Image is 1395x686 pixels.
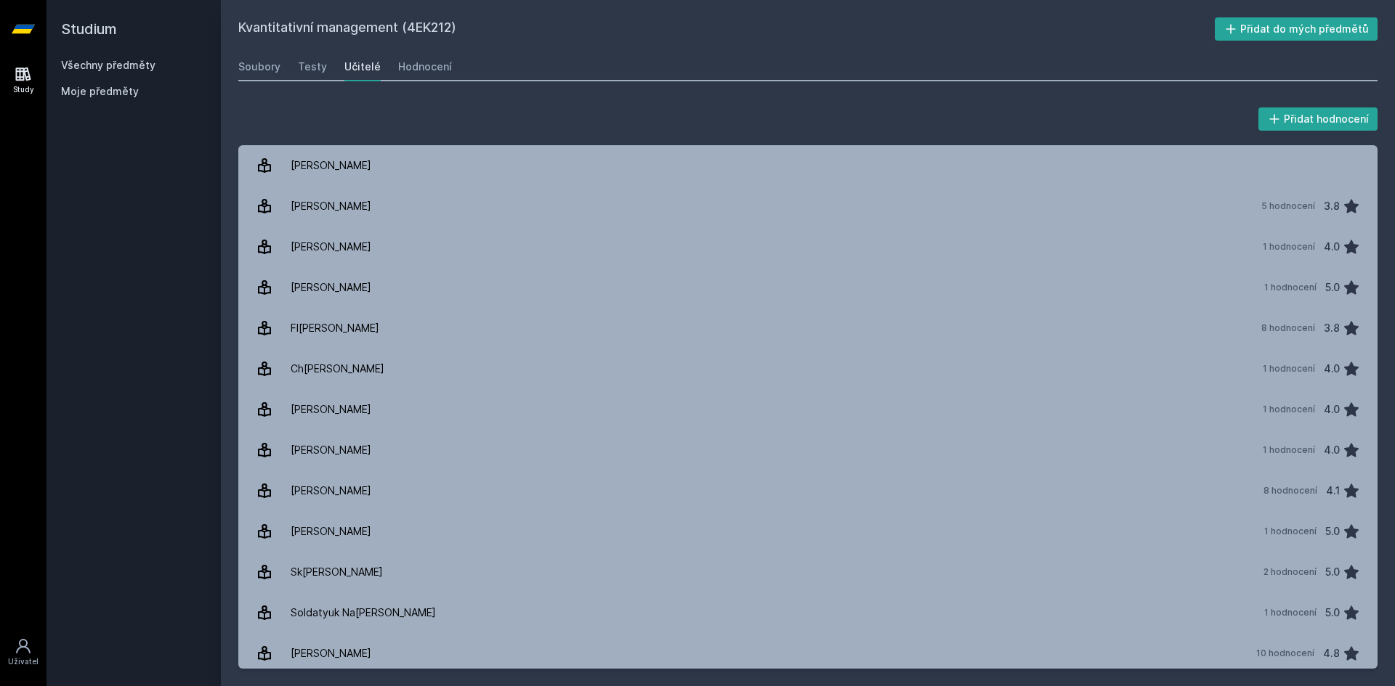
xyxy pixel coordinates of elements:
[1325,558,1340,587] div: 5.0
[238,308,1378,348] a: Fl[PERSON_NAME] 8 hodnocení 3.8
[1215,17,1378,41] button: Přidat do mých předmětů
[1263,363,1315,375] div: 1 hodnocení
[238,60,280,74] div: Soubory
[1325,598,1340,627] div: 5.0
[61,59,155,71] a: Všechny předměty
[1326,476,1340,505] div: 4.1
[1263,566,1317,578] div: 2 hodnocení
[1325,273,1340,302] div: 5.0
[238,592,1378,633] a: Soldatyuk Na[PERSON_NAME] 1 hodnocení 5.0
[1324,436,1340,465] div: 4.0
[3,630,44,674] a: Uživatel
[61,84,139,99] span: Moje předměty
[291,232,371,261] div: [PERSON_NAME]
[1323,639,1340,668] div: 4.8
[398,60,452,74] div: Hodnocení
[238,186,1378,226] a: [PERSON_NAME] 5 hodnocení 3.8
[398,52,452,81] a: Hodnocení
[238,430,1378,470] a: [PERSON_NAME] 1 hodnocení 4.0
[1263,444,1315,456] div: 1 hodnocení
[1258,107,1378,131] button: Přidat hodnocení
[291,476,371,505] div: [PERSON_NAME]
[298,52,327,81] a: Testy
[238,633,1378,674] a: [PERSON_NAME] 10 hodnocení 4.8
[1261,322,1315,334] div: 8 hodnocení
[1325,517,1340,546] div: 5.0
[238,511,1378,552] a: [PERSON_NAME] 1 hodnocení 5.0
[1324,314,1340,343] div: 3.8
[291,639,371,668] div: [PERSON_NAME]
[1256,648,1314,659] div: 10 hodnocení
[1324,192,1340,221] div: 3.8
[291,598,436,627] div: Soldatyuk Na[PERSON_NAME]
[1261,200,1315,212] div: 5 hodnocení
[291,436,371,465] div: [PERSON_NAME]
[291,192,371,221] div: [PERSON_NAME]
[344,60,381,74] div: Učitelé
[238,389,1378,430] a: [PERSON_NAME] 1 hodnocení 4.0
[8,656,39,667] div: Uživatel
[1263,404,1315,415] div: 1 hodnocení
[238,145,1378,186] a: [PERSON_NAME]
[1264,282,1317,293] div: 1 hodnocení
[238,267,1378,308] a: [PERSON_NAME] 1 hodnocení 5.0
[298,60,327,74] div: Testy
[3,58,44,102] a: Study
[291,354,384,383] div: Ch[PERSON_NAME]
[1264,526,1317,537] div: 1 hodnocení
[238,552,1378,592] a: Sk[PERSON_NAME] 2 hodnocení 5.0
[291,395,371,424] div: [PERSON_NAME]
[13,84,34,95] div: Study
[291,558,383,587] div: Sk[PERSON_NAME]
[238,348,1378,389] a: Ch[PERSON_NAME] 1 hodnocení 4.0
[291,517,371,546] div: [PERSON_NAME]
[1324,232,1340,261] div: 4.0
[238,52,280,81] a: Soubory
[291,273,371,302] div: [PERSON_NAME]
[344,52,381,81] a: Učitelé
[1263,241,1315,253] div: 1 hodnocení
[1264,607,1317,618] div: 1 hodnocení
[1324,395,1340,424] div: 4.0
[1263,485,1317,497] div: 8 hodnocení
[291,151,371,180] div: [PERSON_NAME]
[291,314,379,343] div: Fl[PERSON_NAME]
[1324,354,1340,383] div: 4.0
[238,226,1378,267] a: [PERSON_NAME] 1 hodnocení 4.0
[238,470,1378,511] a: [PERSON_NAME] 8 hodnocení 4.1
[238,17,1215,41] h2: Kvantitativní management (4EK212)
